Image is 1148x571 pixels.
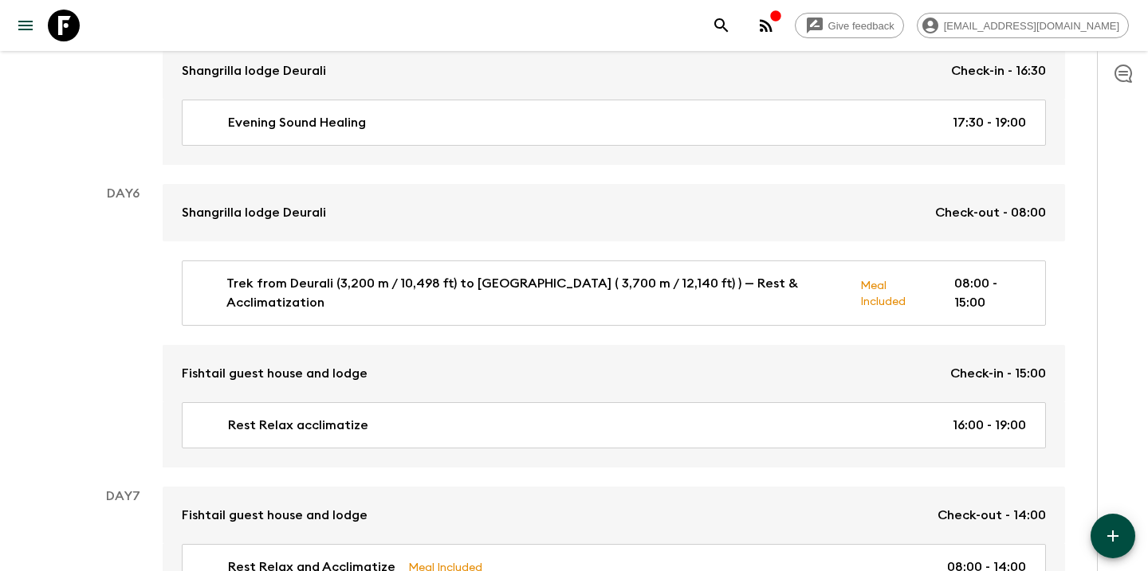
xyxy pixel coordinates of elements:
a: Rest Relax acclimatize16:00 - 19:00 [182,402,1046,448]
p: Day 7 [83,487,163,506]
p: Shangrilla lodge Deurali [182,203,326,222]
div: [EMAIL_ADDRESS][DOMAIN_NAME] [917,13,1129,38]
a: Fishtail guest house and lodgeCheck-out - 14:00 [163,487,1065,544]
button: search adventures [706,10,737,41]
p: Fishtail guest house and lodge [182,364,368,383]
p: Check-in - 15:00 [950,364,1046,383]
a: Fishtail guest house and lodgeCheck-in - 15:00 [163,345,1065,402]
p: Check-out - 14:00 [938,506,1046,525]
a: Evening Sound Healing17:30 - 19:00 [182,100,1046,146]
p: Fishtail guest house and lodge [182,506,368,525]
p: 08:00 - 15:00 [954,274,1026,312]
span: Give feedback [820,20,903,32]
p: Day 6 [83,184,163,203]
p: 17:30 - 19:00 [953,113,1026,132]
a: Shangrilla lodge DeuraliCheck-out - 08:00 [163,184,1065,241]
p: Shangrilla lodge Deurali [182,61,326,80]
button: menu [10,10,41,41]
p: Rest Relax acclimatize [228,416,368,435]
p: Meal Included [860,276,929,310]
a: Give feedback [795,13,904,38]
p: Evening Sound Healing [228,113,366,132]
p: 16:00 - 19:00 [953,416,1026,435]
a: Trek from Deurali (3,200 m / 10,498 ft) to [GEOGRAPHIC_DATA] ( 3,700 m / 12,140 ft) ) — Rest & Ac... [182,260,1046,326]
span: [EMAIL_ADDRESS][DOMAIN_NAME] [935,20,1128,32]
p: Check-in - 16:30 [951,61,1046,80]
a: Shangrilla lodge DeuraliCheck-in - 16:30 [163,42,1065,100]
p: Check-out - 08:00 [935,203,1046,222]
p: Trek from Deurali (3,200 m / 10,498 ft) to [GEOGRAPHIC_DATA] ( 3,700 m / 12,140 ft) ) — Rest & Ac... [226,274,847,312]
